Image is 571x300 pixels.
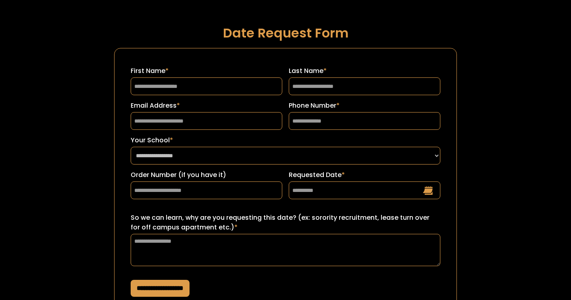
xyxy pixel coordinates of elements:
[289,170,440,180] label: Requested Date
[131,101,282,110] label: Email Address
[131,213,440,232] label: So we can learn, why are you requesting this date? (ex: sorority recruitment, lease turn over for...
[131,66,282,76] label: First Name
[131,135,440,145] label: Your School
[289,66,440,76] label: Last Name
[131,170,282,180] label: Order Number (if you have it)
[289,101,440,110] label: Phone Number
[114,26,457,40] h1: Date Request Form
